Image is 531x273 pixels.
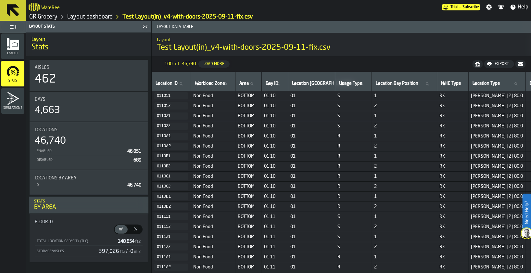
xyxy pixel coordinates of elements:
[471,164,523,169] span: [PERSON_NAME] | 2 | 80.0
[154,264,188,271] button: button-0111A2
[471,174,523,179] span: [PERSON_NAME] | 2 | 80.0
[338,113,369,119] span: S
[264,204,285,209] span: 01 10
[116,227,126,232] span: m²
[30,122,148,170] div: stat-Locations
[157,164,186,169] div: 0110B2
[238,204,259,209] span: BOTTOM
[376,81,418,86] span: label
[238,134,259,139] span: BOTTOM
[194,244,233,250] span: Non Food
[441,81,461,86] span: label
[29,13,279,21] nav: Breadcrumb
[440,234,466,240] span: RK
[238,80,259,88] input: label
[440,93,466,98] span: RK
[291,244,333,250] span: 01
[1,61,24,87] li: menu Stats
[156,81,178,86] span: label
[264,265,285,270] span: 01 11
[264,134,285,139] span: 01 10
[523,194,530,231] label: Need Help?
[291,134,333,139] span: 01
[374,244,435,250] span: 2
[157,36,526,43] h2: Sub Title
[194,214,233,219] span: Non Food
[118,239,141,244] span: 148,654
[194,134,233,139] span: Non Food
[154,25,531,29] span: Layout Data Table
[165,61,172,67] span: 100
[238,265,259,270] span: BOTTOM
[440,214,466,219] span: RK
[492,62,512,66] div: Export
[35,246,143,257] div: StatList-item-Storage/Aisles
[238,154,259,159] span: BOTTOM
[264,93,285,98] span: 01 10
[338,154,369,159] span: R
[238,144,259,149] span: BOTTOM
[36,239,115,243] div: Total Location Capacity (TLC)
[338,234,369,240] span: S
[129,248,133,255] div: -0
[238,244,259,250] span: BOTTOM
[462,5,479,9] span: Subscribe
[374,113,435,119] span: 1
[483,4,495,10] label: button-toggle-Settings
[154,173,188,180] button: button-0110C1
[127,183,141,188] span: 46,740
[471,234,523,240] span: [PERSON_NAME] | 2 | 80.0
[35,237,143,246] div: StatList-item-Total Location Capacity (TLC)
[374,194,435,199] span: 1
[154,92,188,99] button: button-011011
[471,265,523,270] span: [PERSON_NAME] | 2 | 80.0
[29,1,40,13] a: logo-header
[129,225,142,234] div: thumb
[374,134,435,139] span: 1
[238,103,259,109] span: BOTTOM
[450,5,458,9] span: Trial
[338,93,369,98] span: S
[264,103,285,109] span: 01 10
[41,4,60,10] h2: Sub Title
[471,103,523,109] span: [PERSON_NAME] | 2 | 80.0
[264,244,285,250] span: 01 11
[338,194,369,199] span: R
[440,244,466,250] span: RK
[238,224,259,229] span: BOTTOM
[35,219,53,225] span: Floor: 0
[507,3,531,11] label: button-toggle-Help
[264,164,285,169] span: 01 10
[194,113,233,119] span: Non Food
[157,134,186,138] div: 0110A1
[1,106,24,110] span: Simulations
[238,123,259,129] span: BOTTOM
[157,174,186,179] div: 0110C1
[338,134,369,139] span: R
[374,174,435,179] span: 1
[126,248,128,255] span: /
[440,204,466,209] span: RK
[26,32,151,56] div: title-Stats
[264,194,285,199] span: 01 10
[194,254,233,260] span: Non Food
[473,60,483,68] button: button-
[264,80,285,88] input: label
[157,255,186,259] div: 0111A1
[130,227,141,232] span: %
[374,214,435,219] span: 1
[182,61,196,67] span: 46,740
[194,184,233,189] span: Non Food
[338,123,369,129] span: S
[440,174,466,179] span: RK
[264,123,285,129] span: 01 10
[459,5,461,9] span: —
[35,97,45,102] span: Bays
[291,174,333,179] span: 01
[338,224,369,229] span: S
[154,143,188,150] button: button-0110A2
[440,113,466,119] span: RK
[471,254,523,260] span: [PERSON_NAME] | 2 | 80.0
[154,233,188,240] button: button-011121
[67,13,113,20] a: link-to-/wh/i/e451d98b-95f6-4604-91ff-c80219f9c36d/designer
